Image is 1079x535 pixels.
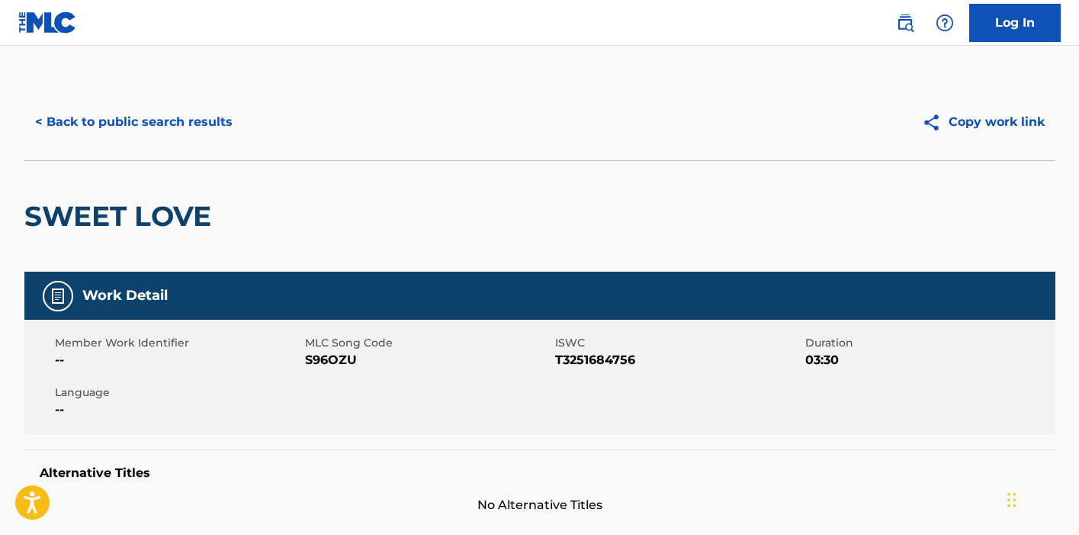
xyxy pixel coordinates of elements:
iframe: Chat Widget [1003,462,1079,535]
div: Help [930,8,960,38]
span: T3251684756 [555,351,801,369]
button: Copy work link [911,103,1055,141]
span: -- [55,401,301,419]
a: Public Search [890,8,920,38]
span: Language [55,385,301,401]
span: No Alternative Titles [24,496,1055,514]
img: MLC Logo [18,11,77,34]
img: search [896,14,914,32]
span: 03:30 [805,351,1052,369]
span: Member Work Identifier [55,335,301,351]
h5: Work Detail [82,287,168,305]
h5: Alternative Titles [40,466,1040,481]
span: ISWC [555,335,801,351]
img: help [936,14,954,32]
button: < Back to public search results [24,103,243,141]
div: Drag [1007,477,1016,523]
img: Work Detail [49,287,67,305]
img: Copy work link [922,113,949,132]
span: -- [55,351,301,369]
h2: SWEET LOVE [24,199,219,234]
a: Log In [969,4,1061,42]
span: S96OZU [305,351,551,369]
span: MLC Song Code [305,335,551,351]
span: Duration [805,335,1052,351]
